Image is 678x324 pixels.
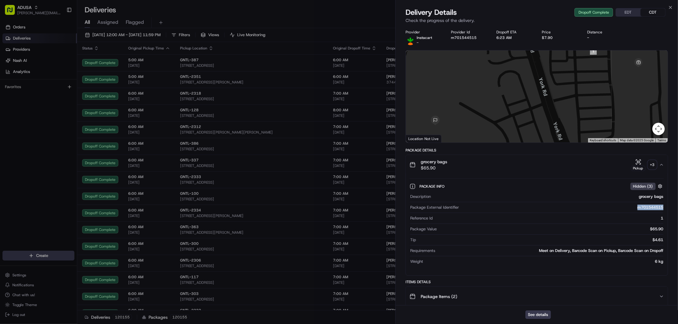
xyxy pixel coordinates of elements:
[451,35,477,40] button: m701544515
[410,205,459,210] span: Package External Identifier
[461,205,663,210] div: m701544515
[631,159,657,171] button: Pickup+3
[410,237,416,243] span: Tip
[406,279,668,284] div: Items Details
[50,87,102,98] a: 💻API Documentation
[406,287,668,306] button: Package Items (2)
[417,40,419,45] span: -
[439,226,663,232] div: $65.90
[21,59,101,65] div: Start new chat
[419,237,663,243] div: $4.61
[406,17,668,23] p: Check the progress of the delivery.
[652,123,665,135] button: Map camera controls
[406,35,415,45] img: profile_instacart_ahold_partner.png
[426,259,663,264] div: 6 kg
[410,226,437,232] span: Package Value
[61,105,75,109] span: Pylon
[438,248,663,254] div: Meet on Delivery, Barcode Scan on Pickup, Barcode Scan on Dropoff
[406,30,441,35] div: Provider
[433,194,663,199] div: grocery bags
[620,139,654,142] span: Map data ©2025 Google
[6,59,17,70] img: 1736555255976-a54dd68f-1ca7-489b-9aae-adbdc363a1c4
[58,90,99,96] span: API Documentation
[631,159,646,171] button: Pickup
[435,215,663,221] div: 1
[406,135,441,143] div: Location Not Live
[633,184,653,189] span: Hidden ( 3 )
[419,184,446,189] span: Package Info
[648,160,657,169] div: + 3
[417,35,432,40] span: Instacart
[542,30,577,35] div: Price
[421,159,447,165] span: grocery bags
[587,35,623,40] div: -
[407,134,428,143] a: Open this area in Google Maps (opens a new window)
[21,65,78,70] div: We're available if you need us!
[406,155,668,175] button: grocery bags$65.90Pickup+3
[657,139,666,142] a: Terms (opens in new tab)
[52,90,57,95] div: 💻
[16,40,102,46] input: Clear
[406,175,668,275] div: grocery bags$65.90Pickup+3
[406,148,668,153] div: Package Details
[451,30,486,35] div: Provider Id
[421,293,457,300] span: Package Items ( 2 )
[410,259,423,264] span: Weight
[4,87,50,98] a: 📗Knowledge Base
[44,104,75,109] a: Powered byPylon
[6,25,112,35] p: Welcome 👋
[496,30,532,35] div: Dropoff ETA
[590,138,616,143] button: Keyboard shortcuts
[410,248,435,254] span: Requirements
[421,165,447,171] span: $65.90
[410,215,433,221] span: Reference Id
[525,310,551,319] button: See details
[631,166,646,171] div: Pickup
[587,30,623,35] div: Distance
[616,8,641,16] button: EDT
[6,6,19,19] img: Nash
[496,35,532,40] div: 6:23 AM
[406,7,457,17] span: Delivery Details
[542,35,577,40] div: $7.90
[630,182,664,190] button: Hidden (3)
[407,134,428,143] img: Google
[6,90,11,95] div: 📗
[410,194,431,199] span: Description
[641,8,665,16] button: CDT
[105,61,112,68] button: Start new chat
[587,45,599,57] div: 1
[12,90,47,96] span: Knowledge Base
